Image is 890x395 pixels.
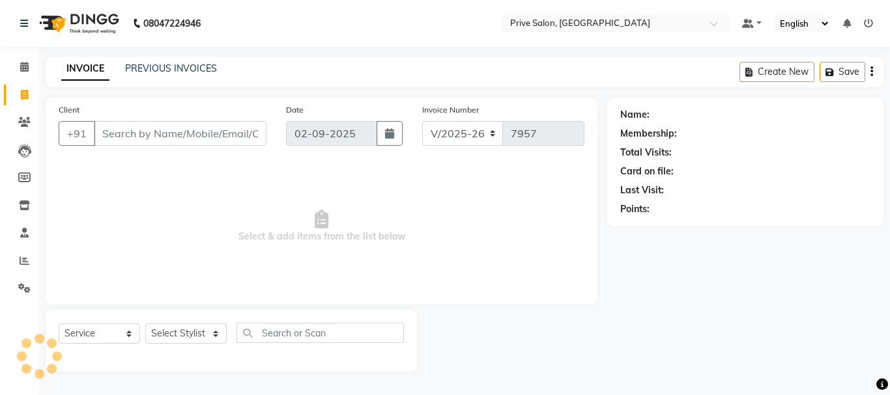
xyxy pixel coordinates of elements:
[620,202,650,216] div: Points:
[422,104,479,116] label: Invoice Number
[620,108,650,122] div: Name:
[33,5,122,42] img: logo
[620,146,672,159] div: Total Visits:
[620,184,664,197] div: Last Visit:
[237,323,404,343] input: Search or Scan
[59,161,584,292] span: Select & add items from the list below
[59,104,79,116] label: Client
[620,127,677,141] div: Membership:
[94,121,266,146] input: Search by Name/Mobile/Email/Code
[125,62,217,74] a: PREVIOUS INVOICES
[739,62,814,82] button: Create New
[61,57,109,81] a: INVOICE
[820,62,865,82] button: Save
[286,104,304,116] label: Date
[143,5,201,42] b: 08047224946
[620,165,674,178] div: Card on file:
[59,121,95,146] button: +91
